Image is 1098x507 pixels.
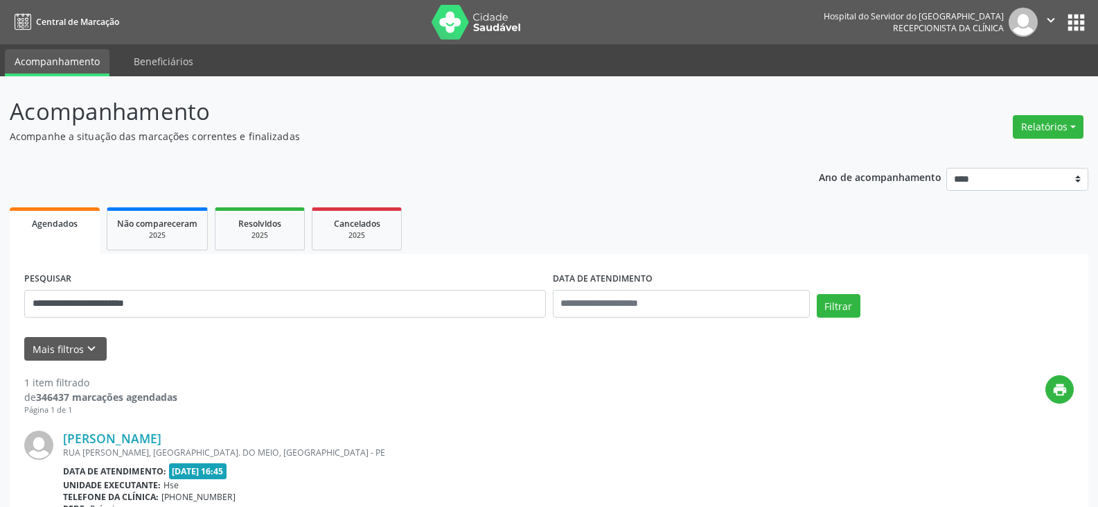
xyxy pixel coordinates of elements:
[1013,115,1083,139] button: Relatórios
[24,375,177,390] div: 1 item filtrado
[24,268,71,290] label: PESQUISAR
[117,230,197,241] div: 2025
[63,479,161,491] b: Unidade executante:
[225,230,294,241] div: 2025
[1038,8,1064,37] button: 
[5,49,109,76] a: Acompanhamento
[24,404,177,416] div: Página 1 de 1
[817,294,860,318] button: Filtrar
[1043,12,1059,28] i: 
[553,268,653,290] label: DATA DE ATENDIMENTO
[1009,8,1038,37] img: img
[1052,382,1068,397] i: print
[161,491,236,503] span: [PHONE_NUMBER]
[63,431,161,446] a: [PERSON_NAME]
[32,218,78,230] span: Agendados
[1045,375,1074,404] button: print
[24,390,177,404] div: de
[893,22,1004,34] span: Recepcionista da clínica
[10,129,765,144] p: Acompanhe a situação das marcações correntes e finalizadas
[24,431,53,460] img: img
[117,218,197,230] span: Não compareceram
[63,465,166,477] b: Data de atendimento:
[334,218,380,230] span: Cancelados
[63,491,159,503] b: Telefone da clínica:
[24,337,107,361] button: Mais filtroskeyboard_arrow_down
[36,390,177,404] strong: 346437 marcações agendadas
[10,94,765,129] p: Acompanhamento
[824,10,1004,22] div: Hospital do Servidor do [GEOGRAPHIC_DATA]
[84,341,99,356] i: keyboard_arrow_down
[63,447,866,458] div: RUA [PERSON_NAME], [GEOGRAPHIC_DATA]. DO MEIO, [GEOGRAPHIC_DATA] - PE
[819,168,941,185] p: Ano de acompanhamento
[322,230,391,241] div: 2025
[1064,10,1088,35] button: apps
[238,218,281,230] span: Resolvidos
[124,49,203,74] a: Beneficiários
[10,10,119,33] a: Central de Marcação
[163,479,179,491] span: Hse
[169,463,227,479] span: [DATE] 16:45
[36,16,119,28] span: Central de Marcação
